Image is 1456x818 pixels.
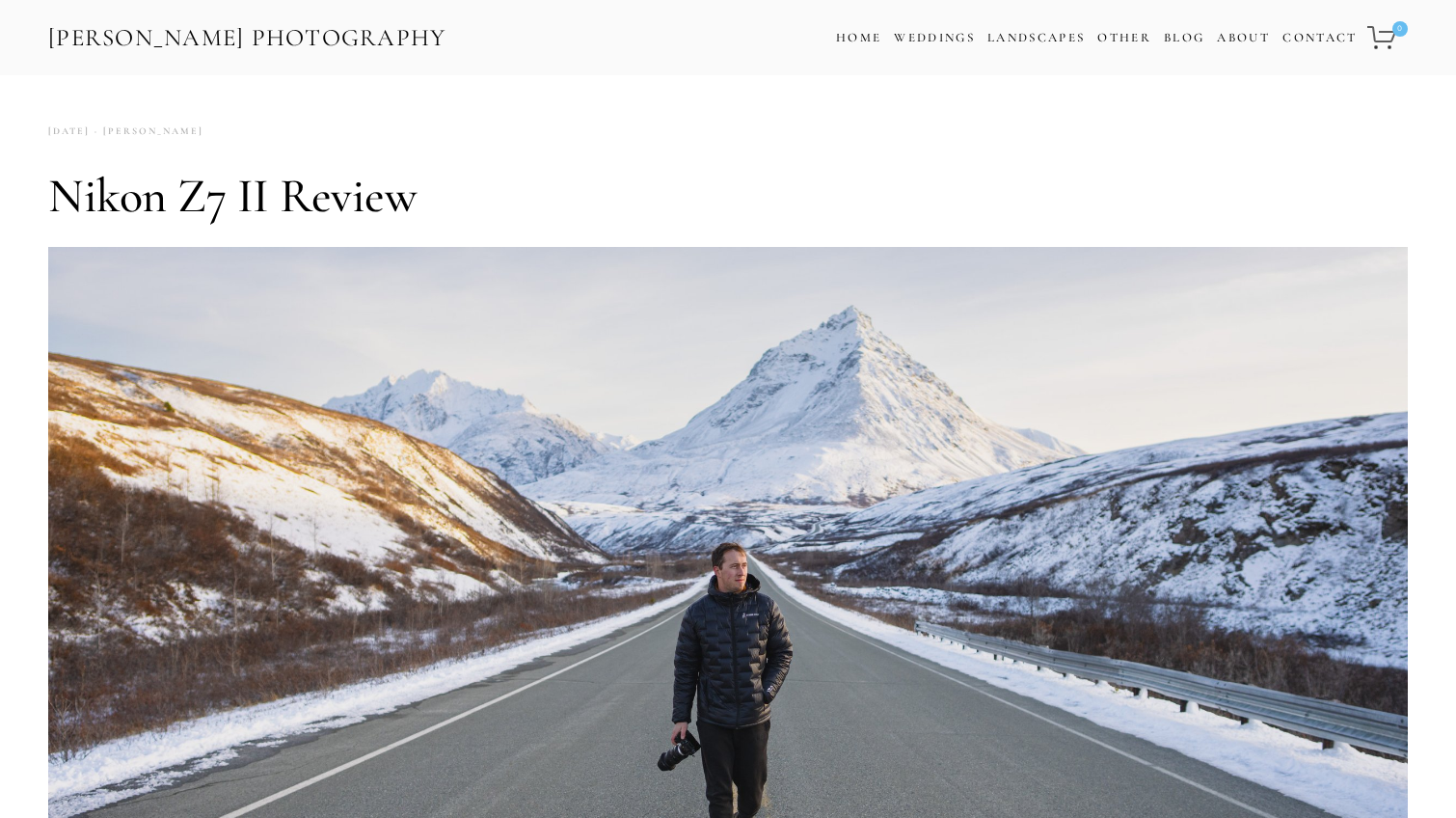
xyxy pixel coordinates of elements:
[1364,14,1410,61] a: 0 items in cart
[1217,24,1270,52] a: About
[48,119,90,145] time: [DATE]
[1164,24,1204,52] a: Blog
[1282,24,1357,52] a: Contact
[987,30,1085,45] a: Landscapes
[836,24,881,52] a: Home
[48,167,1408,225] h1: Nikon Z7 II Review
[1097,30,1151,45] a: Other
[90,119,203,145] a: [PERSON_NAME]
[1392,21,1408,37] span: 0
[46,16,448,60] a: [PERSON_NAME] Photography
[894,30,975,45] a: Weddings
